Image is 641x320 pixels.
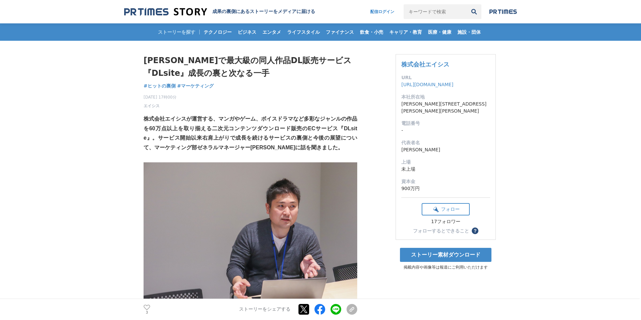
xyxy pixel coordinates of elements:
a: ストーリー素材ダウンロード [400,248,491,262]
img: prtimes [489,9,517,14]
span: ？ [473,228,477,233]
a: 医療・健康 [425,23,454,41]
span: #マーケティング [177,83,214,89]
a: 配信ログイン [364,4,401,19]
h1: [PERSON_NAME]で最大級の同人作品DL販売サービス『DLsite』成長の裏と次なる一手 [144,54,357,80]
a: #ヒットの裏側 [144,83,176,90]
dd: - [401,127,490,134]
span: エンタメ [260,29,284,35]
button: ？ [472,227,478,234]
dt: 電話番号 [401,120,490,127]
p: 3 [144,311,150,314]
input: キーワードで検索 [404,4,467,19]
img: 成果の裏側にあるストーリーをメディアに届ける [124,7,207,16]
dd: [PERSON_NAME] [401,146,490,153]
span: キャリア・教育 [387,29,425,35]
span: [DATE] 17時00分 [144,94,177,100]
a: 成果の裏側にあるストーリーをメディアに届ける 成果の裏側にあるストーリーをメディアに届ける [124,7,315,16]
dt: 代表者名 [401,139,490,146]
div: 17フォロワー [422,219,470,225]
dt: URL [401,74,490,81]
a: 施設・団体 [455,23,483,41]
img: OTgTmsdXHFBu38ZcGW4oVXFk_wwvKBgzSgQFUdzOE4ZEplQjjOSEjW8K5OayqbpuH41eDvK0N6Gcng7gnw5lU3kpOKtagGsqp... [144,162,357,305]
a: エイシス [144,103,160,109]
dd: 900万円 [401,185,490,192]
div: フォローするとできること [413,228,469,233]
a: エンタメ [260,23,284,41]
p: ストーリーをシェアする [239,307,290,313]
a: ビジネス [235,23,259,41]
strong: 株式会社エイシスが運営する、マンガやゲーム、ボイスドラマなど多彩なジャンルの作品を60万点以上を取り揃える二次元コンテンツダウンロード販売のECサービス『DLsite』。サービス開始以来右肩上が... [144,116,357,150]
a: 株式会社エイシス [401,61,449,68]
button: 検索 [467,4,481,19]
span: 医療・健康 [425,29,454,35]
a: [URL][DOMAIN_NAME] [401,82,453,87]
dt: 資本金 [401,178,490,185]
span: ファイナンス [323,29,357,35]
dd: 未上場 [401,166,490,173]
dd: [PERSON_NAME][STREET_ADDRESS][PERSON_NAME][PERSON_NAME] [401,101,490,115]
a: キャリア・教育 [387,23,425,41]
a: 飲食・小売 [357,23,386,41]
span: #ヒットの裏側 [144,83,176,89]
button: フォロー [422,203,470,215]
span: 施設・団体 [455,29,483,35]
a: #マーケティング [177,83,214,90]
a: テクノロジー [201,23,234,41]
h2: 成果の裏側にあるストーリーをメディアに届ける [212,9,315,15]
a: ファイナンス [323,23,357,41]
span: 飲食・小売 [357,29,386,35]
span: ライフスタイル [284,29,323,35]
p: 掲載内容や画像等は報道にご利用いただけます [396,265,496,270]
dt: 上場 [401,159,490,166]
span: テクノロジー [201,29,234,35]
dt: 本社所在地 [401,94,490,101]
a: ライフスタイル [284,23,323,41]
span: ビジネス [235,29,259,35]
